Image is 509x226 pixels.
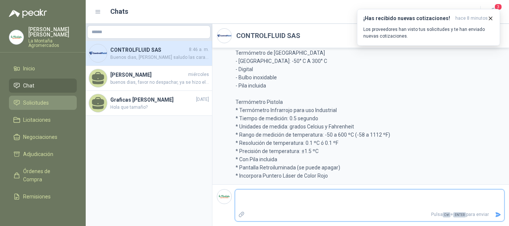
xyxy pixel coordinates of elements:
h4: Graficas [PERSON_NAME] [110,96,195,104]
img: Company Logo [9,30,23,44]
span: Ctrl [443,212,450,217]
span: buenos dias, favor no despachar, ya se hizo el despacho de este pedido estamos formalizando la co... [110,79,209,86]
a: Solicitudes [9,96,77,110]
span: miércoles [188,71,209,78]
a: Licitaciones [9,113,77,127]
a: Adjudicación [9,147,77,161]
p: La Montaña Agromercados [28,39,77,48]
span: ENTER [453,212,466,217]
span: Buenos dias, [PERSON_NAME] saludo las caracteristicas son: Termómetro de [GEOGRAPHIC_DATA] - [GEO... [110,54,209,61]
span: Remisiones [23,192,51,201]
span: Solicitudes [23,99,49,107]
button: Enviar [492,208,504,221]
p: Los proveedores han visto tus solicitudes y te han enviado nuevas cotizaciones. [363,26,494,39]
button: ¡Has recibido nuevas cotizaciones!hace 8 minutos Los proveedores han visto tus solicitudes y te h... [357,9,500,46]
span: Inicio [23,64,35,73]
span: [DATE] [196,96,209,103]
p: Buenos dias, [PERSON_NAME] saludo las caracteristicas son: Termómetro de [GEOGRAPHIC_DATA] - [GEO... [235,24,390,180]
span: 3 [494,3,502,10]
span: Licitaciones [23,116,51,124]
span: Adjudicación [23,150,53,158]
img: Company Logo [217,29,231,43]
a: Configuración [9,207,77,221]
label: Adjuntar archivos [235,208,248,221]
h2: CONTROLFLUID SAS [236,31,300,41]
span: 8:46 a. m. [189,46,209,53]
h1: Chats [110,6,128,17]
button: 3 [487,5,500,19]
h4: CONTROLFLUID SAS [110,46,187,54]
img: Company Logo [217,190,231,204]
span: hace 8 minutos [455,15,488,22]
a: Inicio [9,61,77,76]
p: [PERSON_NAME] [PERSON_NAME] [28,27,77,37]
a: Chat [9,79,77,93]
a: Órdenes de Compra [9,164,77,187]
span: Hola que tamaño? [110,104,209,111]
p: Pulsa + para enviar [248,208,492,221]
a: Company LogoCONTROLFLUID SAS8:46 a. m.Buenos dias, [PERSON_NAME] saludo las caracteristicas son: ... [86,41,212,66]
span: Negociaciones [23,133,57,141]
a: Negociaciones [9,130,77,144]
img: Company Logo [89,44,107,62]
a: Graficas [PERSON_NAME][DATE]Hola que tamaño? [86,91,212,116]
h4: [PERSON_NAME] [110,71,187,79]
h3: ¡Has recibido nuevas cotizaciones! [363,15,452,22]
span: Órdenes de Compra [23,167,70,184]
a: [PERSON_NAME]miércolesbuenos dias, favor no despachar, ya se hizo el despacho de este pedido esta... [86,66,212,91]
img: Logo peakr [9,9,47,18]
span: Chat [23,82,34,90]
a: Remisiones [9,190,77,204]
